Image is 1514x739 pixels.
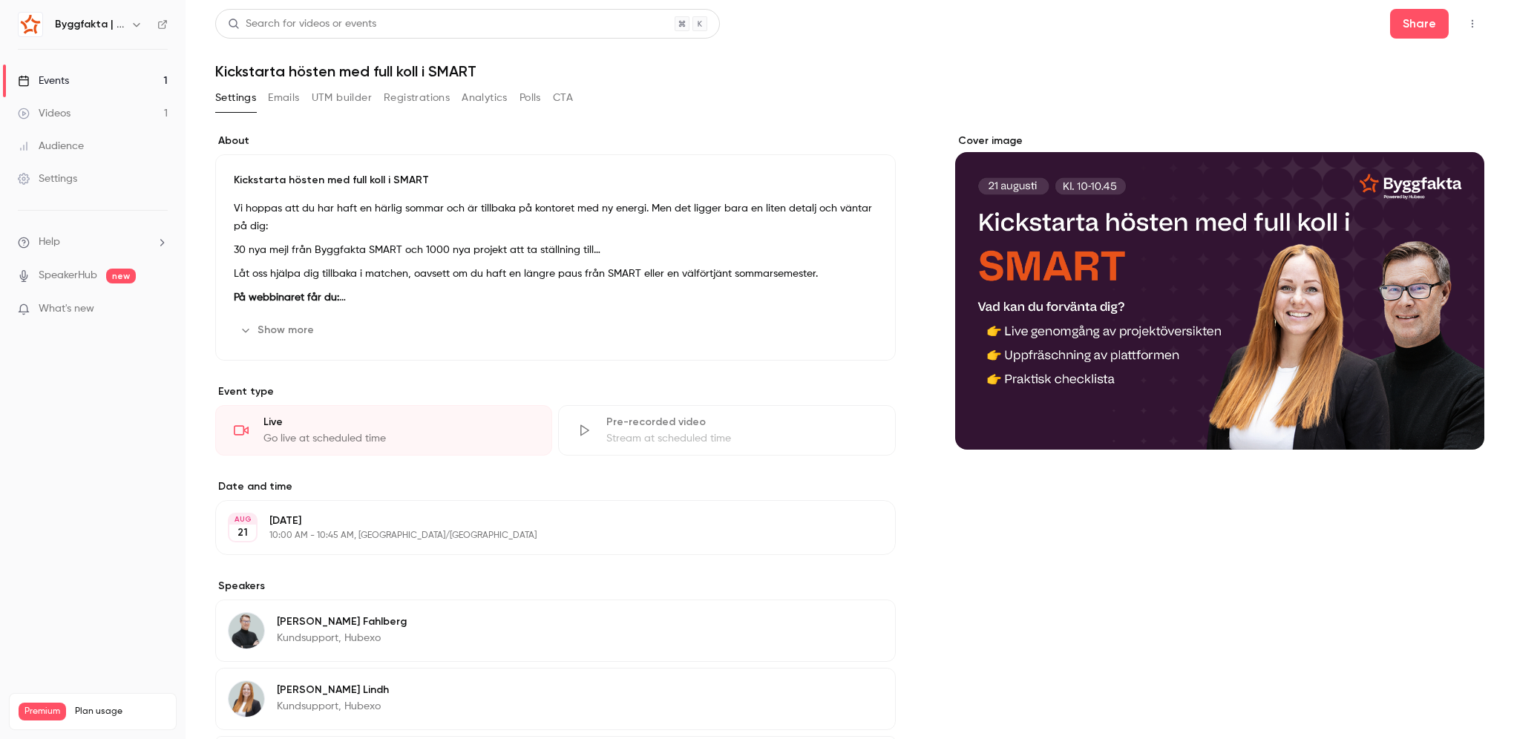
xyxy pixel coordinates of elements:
div: Pre-recorded videoStream at scheduled time [558,405,895,456]
p: Kundsupport, Hubexo [277,699,389,714]
label: Speakers [215,579,896,594]
button: Analytics [462,86,508,110]
li: help-dropdown-opener [18,234,168,250]
label: About [215,134,896,148]
span: new [106,269,136,283]
section: Cover image [955,134,1484,450]
button: CTA [553,86,573,110]
label: Date and time [215,479,896,494]
span: Premium [19,703,66,720]
p: Låt oss hjälpa dig tillbaka i matchen, oavsett om du haft en längre paus från SMART eller en välf... [234,265,877,283]
button: Polls [520,86,541,110]
span: Plan usage [75,706,167,717]
button: Emails [268,86,299,110]
div: AUG [229,514,256,525]
p: [PERSON_NAME] Fahlberg [277,614,407,629]
span: Help [39,234,60,250]
h1: Kickstarta hösten med full koll i SMART [215,62,1484,80]
span: What's new [39,301,94,317]
p: 30 nya mejl från Byggfakta SMART och 1000 nya projekt att ta ställning till… [234,241,877,259]
p: Kundsupport, Hubexo [277,631,407,646]
p: Event type [215,384,896,399]
img: Peter Fahlberg [229,613,264,648]
button: Registrations [384,86,450,110]
p: [PERSON_NAME] Lindh [277,683,389,697]
div: Pre-recorded video [606,415,876,430]
p: Kickstarta hösten med full koll i SMART [234,173,877,188]
div: Settings [18,171,77,186]
button: Show more [234,318,323,342]
div: Peter Fahlberg[PERSON_NAME] FahlbergKundsupport, Hubexo [215,600,896,662]
div: Nathalie Lindh[PERSON_NAME] LindhKundsupport, Hubexo [215,668,896,730]
div: Search for videos or events [228,16,376,32]
a: SpeakerHub [39,268,97,283]
p: 21 [237,525,248,540]
div: Go live at scheduled time [263,431,534,446]
strong: På webbinaret får du: [234,292,346,303]
p: Vi hoppas att du har haft en härlig sommar och är tillbaka på kontoret med ny energi. Men det lig... [234,200,877,235]
div: LiveGo live at scheduled time [215,405,552,456]
div: Videos [18,106,71,121]
div: Events [18,73,69,88]
h6: Byggfakta | Powered by Hubexo [55,17,125,32]
label: Cover image [955,134,1484,148]
button: Share [1390,9,1449,39]
img: Byggfakta | Powered by Hubexo [19,13,42,36]
button: Settings [215,86,256,110]
div: Live [263,415,534,430]
button: UTM builder [312,86,372,110]
p: [DATE] [269,513,817,528]
div: Stream at scheduled time [606,431,876,446]
p: 10:00 AM - 10:45 AM, [GEOGRAPHIC_DATA]/[GEOGRAPHIC_DATA] [269,530,817,542]
div: Audience [18,139,84,154]
img: Nathalie Lindh [229,681,264,717]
